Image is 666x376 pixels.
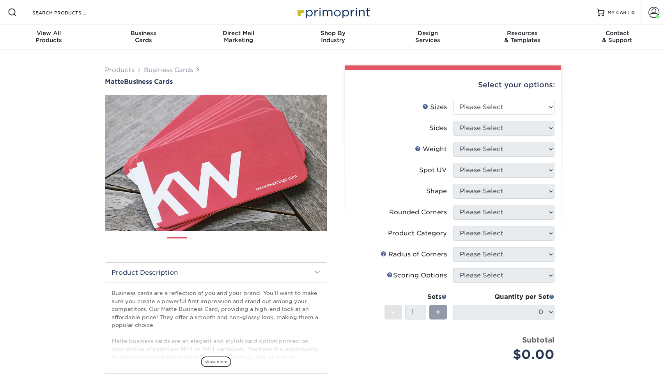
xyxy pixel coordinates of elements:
strong: Subtotal [522,335,554,344]
span: 0 [631,10,635,15]
img: Business Cards 04 [246,234,265,254]
div: Product Category [388,229,447,238]
div: Cards [96,30,191,44]
div: Products [2,30,96,44]
img: Business Cards 02 [193,234,213,254]
div: Industry [286,30,381,44]
a: Shop ByIndustry [286,25,381,50]
div: Scoring Options [387,271,447,280]
span: Matte [105,78,124,85]
div: & Support [570,30,664,44]
h1: Business Cards [105,78,327,85]
img: Business Cards 01 [167,235,187,254]
span: Resources [475,30,570,37]
img: Primoprint [294,4,372,21]
a: DesignServices [380,25,475,50]
span: show more [201,357,231,367]
h2: Product Description [105,263,327,282]
a: Products [105,66,135,74]
div: Spot UV [419,166,447,175]
img: Business Cards 03 [220,234,239,254]
div: Weight [415,145,447,154]
div: Radius of Corners [381,250,447,259]
a: BusinessCards [96,25,191,50]
span: Direct Mail [191,30,286,37]
div: Sides [429,124,447,133]
div: & Templates [475,30,570,44]
span: Design [380,30,475,37]
div: Sets [384,292,447,302]
a: MatteBusiness Cards [105,78,327,85]
div: Shape [426,187,447,196]
a: Resources& Templates [475,25,570,50]
a: Direct MailMarketing [191,25,286,50]
div: Sizes [422,102,447,112]
span: - [391,306,395,318]
div: Quantity per Set [453,292,554,302]
div: Marketing [191,30,286,44]
input: SEARCH PRODUCTS..... [32,8,108,17]
div: Select your options: [351,70,555,100]
div: Rounded Corners [389,208,447,217]
span: Shop By [286,30,381,37]
div: $0.00 [459,345,554,364]
span: Contact [570,30,664,37]
a: View AllProducts [2,25,96,50]
span: MY CART [608,9,630,16]
span: Business [96,30,191,37]
span: View All [2,30,96,37]
div: Services [380,30,475,44]
span: + [436,306,441,318]
img: Matte 01 [105,52,327,274]
a: Contact& Support [570,25,664,50]
a: Business Cards [144,66,193,74]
